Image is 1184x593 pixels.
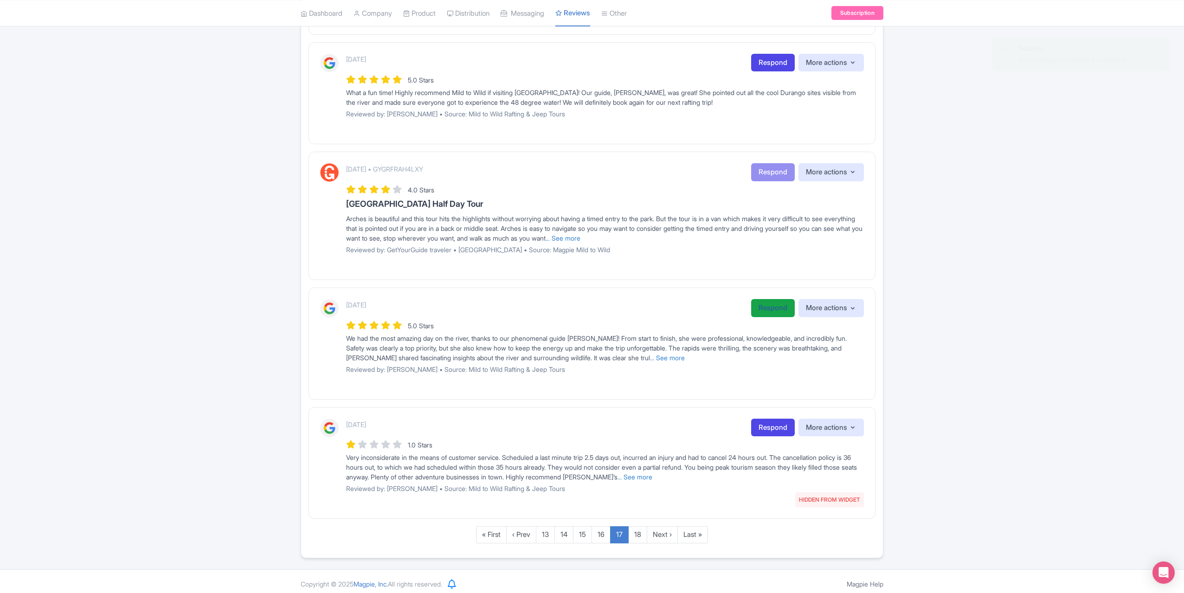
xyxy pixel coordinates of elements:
a: « First [476,526,507,543]
div: ReviewRespone created successfully [1018,55,1145,64]
button: More actions [798,299,864,317]
a: Respond [751,299,795,317]
a: 15 [573,526,592,543]
a: Respond [751,419,795,437]
button: More actions [798,419,864,437]
img: Google Logo [320,54,339,72]
a: ‹ Prev [506,526,536,543]
button: More actions [798,163,864,181]
h3: [GEOGRAPHIC_DATA] Half Day Tour [346,199,864,209]
a: Other [601,0,627,26]
a: 16 [592,526,611,543]
p: Reviewed by: GetYourGuide traveler • [GEOGRAPHIC_DATA] • Source: Magpie Mild to Wild [346,245,864,255]
div: Copyright © 2025 All rights reserved. [295,579,448,589]
a: ... See more [618,473,652,481]
a: 18 [628,526,647,543]
a: ... See more [650,354,685,362]
button: Close [1153,43,1160,54]
p: Reviewed by: [PERSON_NAME] • Source: Mild to Wild Rafting & Jeep Tours [346,484,864,493]
span: 5.0 Stars [408,322,434,330]
button: More actions [798,54,864,72]
span: 5.0 Stars [408,76,434,84]
a: Last » [677,526,708,543]
p: Reviewed by: [PERSON_NAME] • Source: Mild to Wild Rafting & Jeep Tours [346,364,864,374]
span: 1.0 Stars [408,441,432,449]
div: What a fun time! Highly recommend Mild to Wild if visiting [GEOGRAPHIC_DATA]! Our guide, [PERSON_... [346,88,864,107]
div: Success [1018,43,1145,53]
button: Respond [751,163,795,181]
a: Messaging [501,0,544,26]
a: Subscription [831,6,883,20]
img: GetYourGuide Logo [320,163,339,182]
span: Magpie, Inc. [354,580,388,588]
p: [DATE] [346,420,366,429]
div: We had the most amazing day on the river, thanks to our phenomenal guide [PERSON_NAME]! From star... [346,333,864,363]
a: ... See more [546,234,580,242]
a: Company [354,0,392,26]
a: 13 [536,526,555,543]
p: Reviewed by: [PERSON_NAME] • Source: Mild to Wild Rafting & Jeep Tours [346,109,864,119]
a: Next › [647,526,678,543]
a: 14 [554,526,573,543]
div: Open Intercom Messenger [1152,561,1175,584]
span: HIDDEN FROM WIDGET [795,492,864,507]
img: Google Logo [320,419,339,437]
p: [DATE] [346,54,366,64]
a: Respond [751,54,795,72]
div: Very inconsiderate in the means of customer service. Scheduled a last minute trip 2.5 days out, i... [346,453,864,482]
a: Dashboard [301,0,342,26]
p: [DATE] [346,300,366,310]
div: Arches is beautiful and this tour hits the highlights without worrying about having a timed entry... [346,214,864,243]
a: Product [403,0,436,26]
a: 17 [610,526,629,543]
img: Google Logo [320,299,339,318]
a: Magpie Help [847,580,883,588]
p: [DATE] • GYGRFRAH4LXY [346,164,423,174]
a: Distribution [447,0,489,26]
span: 4.0 Stars [408,186,434,194]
